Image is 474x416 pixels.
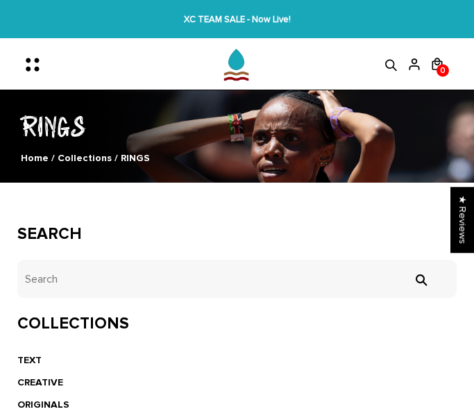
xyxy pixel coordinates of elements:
[17,260,457,298] input: Search
[407,274,434,286] input: Search
[21,48,58,81] button: Menu
[115,152,118,164] span: /
[17,314,457,334] h3: Collections
[427,69,450,72] a: 0
[58,152,112,164] a: Collections
[17,224,457,244] h3: Search
[17,354,42,366] a: TEXT
[437,60,448,80] span: 0
[17,376,63,388] a: CREATIVE
[51,152,55,164] span: /
[21,152,49,164] a: Home
[17,399,69,410] a: ORIGINALS
[450,187,474,253] div: Click to open Judge.me floating reviews tab
[121,152,150,164] span: RINGS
